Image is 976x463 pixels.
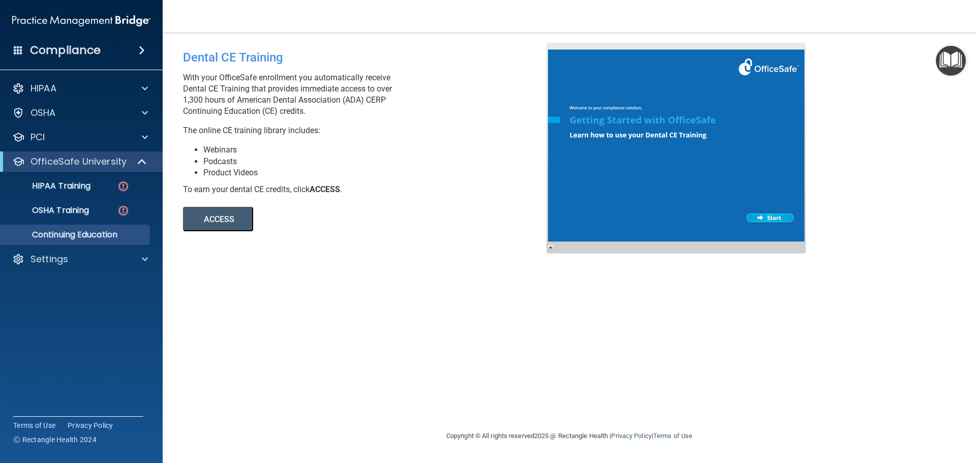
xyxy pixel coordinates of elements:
div: To earn your dental CE credits, click . [183,184,554,195]
p: HIPAA [30,82,56,95]
span: Ⓒ Rectangle Health 2024 [13,435,97,445]
p: The online CE training library includes: [183,125,554,136]
p: OfficeSafe University [30,156,127,168]
p: With your OfficeSafe enrollment you automatically receive Dental CE Training that provides immedi... [183,72,554,117]
p: OSHA Training [7,205,89,215]
a: PCI [12,131,148,143]
a: Settings [12,253,148,265]
a: HIPAA [12,82,148,95]
a: ACCESS [183,216,461,224]
img: danger-circle.6113f641.png [117,180,130,193]
img: PMB logo [12,11,150,31]
li: Webinars [203,144,554,156]
div: Copyright © All rights reserved 2025 @ Rectangle Health | | [384,420,755,452]
p: PCI [30,131,45,143]
iframe: Drift Widget Chat Controller [800,391,964,431]
p: Continuing Education [7,230,145,240]
img: danger-circle.6113f641.png [117,204,130,217]
b: ACCESS [310,184,340,194]
p: Settings [30,253,68,265]
a: OSHA [12,107,148,119]
button: Open Resource Center [936,46,966,76]
div: Dental CE Training [183,43,554,72]
a: Terms of Use [13,420,55,430]
a: Privacy Policy [611,432,651,440]
p: OSHA [30,107,56,119]
button: ACCESS [183,207,253,231]
a: Terms of Use [653,432,692,440]
h4: Compliance [30,43,101,57]
li: Podcasts [203,156,554,167]
a: Privacy Policy [68,420,113,430]
p: HIPAA Training [7,181,90,191]
a: OfficeSafe University [12,156,147,168]
li: Product Videos [203,167,554,178]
